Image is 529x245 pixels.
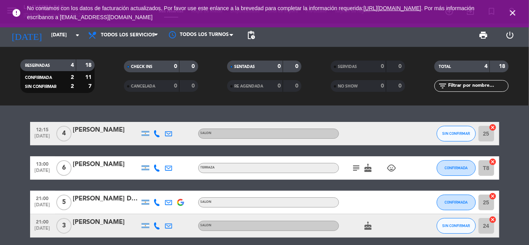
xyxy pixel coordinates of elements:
div: [PERSON_NAME] [73,217,140,227]
span: 12:15 [33,125,52,134]
strong: 7 [88,84,93,89]
div: [PERSON_NAME] [73,159,140,170]
span: TOTAL [439,65,451,69]
button: CONFIRMADA [437,160,476,176]
span: SALON [201,132,212,135]
span: TERRAZA [201,166,215,169]
span: 4 [56,126,72,141]
strong: 11 [85,75,93,80]
strong: 18 [85,63,93,68]
span: CONFIRMADA [445,166,468,170]
span: SALON [201,200,212,204]
span: 3 [56,218,72,234]
span: 21:00 [33,193,52,202]
span: [DATE] [33,202,52,211]
strong: 18 [499,64,507,69]
span: 21:00 [33,217,52,226]
span: 6 [56,160,72,176]
span: [DATE] [33,134,52,143]
strong: 0 [295,64,300,69]
span: SIN CONFIRMAR [25,85,56,89]
span: 5 [56,195,72,210]
span: SIN CONFIRMAR [442,131,470,136]
strong: 0 [381,64,384,69]
i: filter_list [438,81,448,91]
i: cancel [489,158,497,166]
strong: 2 [71,84,74,89]
div: [PERSON_NAME] [73,125,140,135]
i: arrow_drop_down [73,30,82,40]
strong: 0 [381,83,384,89]
span: No contamos con los datos de facturación actualizados. Por favor use este enlance a la brevedad p... [27,5,475,20]
strong: 4 [484,64,488,69]
button: CONFIRMADA [437,195,476,210]
span: CANCELADA [131,84,155,88]
i: subject [352,163,361,173]
strong: 0 [295,83,300,89]
i: child_care [387,163,396,173]
strong: 0 [192,64,196,69]
i: cancel [489,216,497,224]
strong: 0 [174,83,177,89]
span: SALON [201,224,212,227]
i: cake [364,163,373,173]
span: print [479,30,488,40]
input: Filtrar por nombre... [448,82,508,90]
i: cancel [489,123,497,131]
img: google-logo.png [177,199,184,206]
i: power_settings_new [505,30,515,40]
span: CONFIRMADA [25,76,52,80]
span: 13:00 [33,159,52,168]
span: [DATE] [33,168,52,177]
div: LOG OUT [497,23,523,47]
strong: 0 [278,83,281,89]
a: . Por más información escríbanos a [EMAIL_ADDRESS][DOMAIN_NAME] [27,5,475,20]
button: SIN CONFIRMAR [437,126,476,141]
span: NO SHOW [338,84,358,88]
strong: 0 [192,83,196,89]
i: error [12,8,21,18]
strong: 0 [399,83,403,89]
span: [DATE] [33,226,52,235]
strong: 0 [278,64,281,69]
span: SIN CONFIRMAR [442,224,470,228]
span: CHECK INS [131,65,152,69]
i: [DATE] [6,27,47,44]
strong: 0 [399,64,403,69]
span: RE AGENDADA [234,84,263,88]
span: RESERVADAS [25,64,50,68]
strong: 4 [71,63,74,68]
div: [PERSON_NAME] D'[PERSON_NAME] [73,194,140,204]
span: Todos los servicios [101,32,155,38]
span: pending_actions [246,30,256,40]
i: cake [364,221,373,231]
strong: 0 [174,64,177,69]
strong: 2 [71,75,74,80]
a: [URL][DOMAIN_NAME] [364,5,421,11]
button: SIN CONFIRMAR [437,218,476,234]
i: cancel [489,192,497,200]
i: close [508,8,517,18]
span: SERVIDAS [338,65,357,69]
span: SENTADAS [234,65,255,69]
span: CONFIRMADA [445,200,468,204]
